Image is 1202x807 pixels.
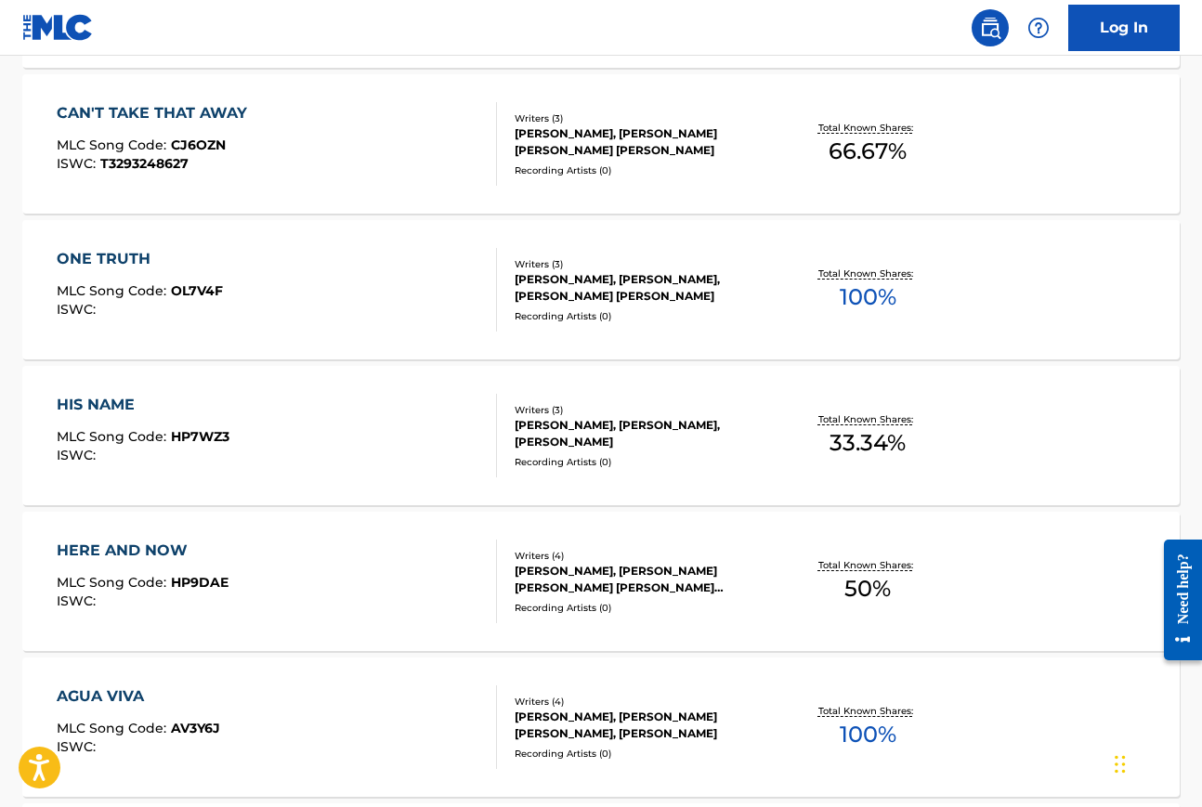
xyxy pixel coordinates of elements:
[57,738,100,755] span: ISWC :
[171,282,223,299] span: OL7V4F
[171,428,229,445] span: HP7WZ3
[515,403,772,417] div: Writers ( 3 )
[979,17,1001,39] img: search
[57,102,256,124] div: CAN'T TAKE THAT AWAY
[22,657,1180,797] a: AGUA VIVAMLC Song Code:AV3Y6JISWC:Writers (4)[PERSON_NAME], [PERSON_NAME] [PERSON_NAME], [PERSON_...
[57,592,100,609] span: ISWC :
[22,74,1180,214] a: CAN'T TAKE THAT AWAYMLC Song Code:CJ6OZNISWC:T3293248627Writers (3)[PERSON_NAME], [PERSON_NAME] [...
[57,447,100,463] span: ISWC :
[57,301,100,318] span: ISWC :
[57,574,171,591] span: MLC Song Code :
[57,137,171,153] span: MLC Song Code :
[515,747,772,761] div: Recording Artists ( 0 )
[100,155,189,172] span: T3293248627
[515,709,772,742] div: [PERSON_NAME], [PERSON_NAME] [PERSON_NAME], [PERSON_NAME]
[57,685,220,708] div: AGUA VIVA
[515,695,772,709] div: Writers ( 4 )
[57,720,171,736] span: MLC Song Code :
[1109,718,1202,807] iframe: Chat Widget
[515,309,772,323] div: Recording Artists ( 0 )
[171,574,229,591] span: HP9DAE
[515,455,772,469] div: Recording Artists ( 0 )
[818,558,918,572] p: Total Known Shares:
[22,366,1180,505] a: HIS NAMEMLC Song Code:HP7WZ3ISWC:Writers (3)[PERSON_NAME], [PERSON_NAME], [PERSON_NAME]Recording ...
[171,720,220,736] span: AV3Y6J
[515,111,772,125] div: Writers ( 3 )
[818,267,918,280] p: Total Known Shares:
[22,220,1180,359] a: ONE TRUTHMLC Song Code:OL7V4FISWC:Writers (3)[PERSON_NAME], [PERSON_NAME], [PERSON_NAME] [PERSON_...
[57,428,171,445] span: MLC Song Code :
[818,412,918,426] p: Total Known Shares:
[818,704,918,718] p: Total Known Shares:
[972,9,1009,46] a: Public Search
[829,135,907,168] span: 66.67 %
[515,563,772,596] div: [PERSON_NAME], [PERSON_NAME] [PERSON_NAME] [PERSON_NAME] [PERSON_NAME]
[1027,17,1050,39] img: help
[515,417,772,450] div: [PERSON_NAME], [PERSON_NAME], [PERSON_NAME]
[57,155,100,172] span: ISWC :
[57,282,171,299] span: MLC Song Code :
[1115,736,1126,792] div: Drag
[22,512,1180,651] a: HERE AND NOWMLC Song Code:HP9DAEISWC:Writers (4)[PERSON_NAME], [PERSON_NAME] [PERSON_NAME] [PERSO...
[840,280,896,314] span: 100 %
[57,540,229,562] div: HERE AND NOW
[1068,5,1180,51] a: Log In
[515,125,772,159] div: [PERSON_NAME], [PERSON_NAME] [PERSON_NAME] [PERSON_NAME]
[515,257,772,271] div: Writers ( 3 )
[22,14,94,41] img: MLC Logo
[830,426,906,460] span: 33.34 %
[171,137,226,153] span: CJ6OZN
[515,549,772,563] div: Writers ( 4 )
[515,271,772,305] div: [PERSON_NAME], [PERSON_NAME], [PERSON_NAME] [PERSON_NAME]
[57,394,229,416] div: HIS NAME
[1020,9,1057,46] div: Help
[515,601,772,615] div: Recording Artists ( 0 )
[844,572,891,605] span: 50 %
[818,121,918,135] p: Total Known Shares:
[57,248,223,270] div: ONE TRUTH
[515,163,772,177] div: Recording Artists ( 0 )
[840,718,896,751] span: 100 %
[1150,526,1202,675] iframe: Resource Center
